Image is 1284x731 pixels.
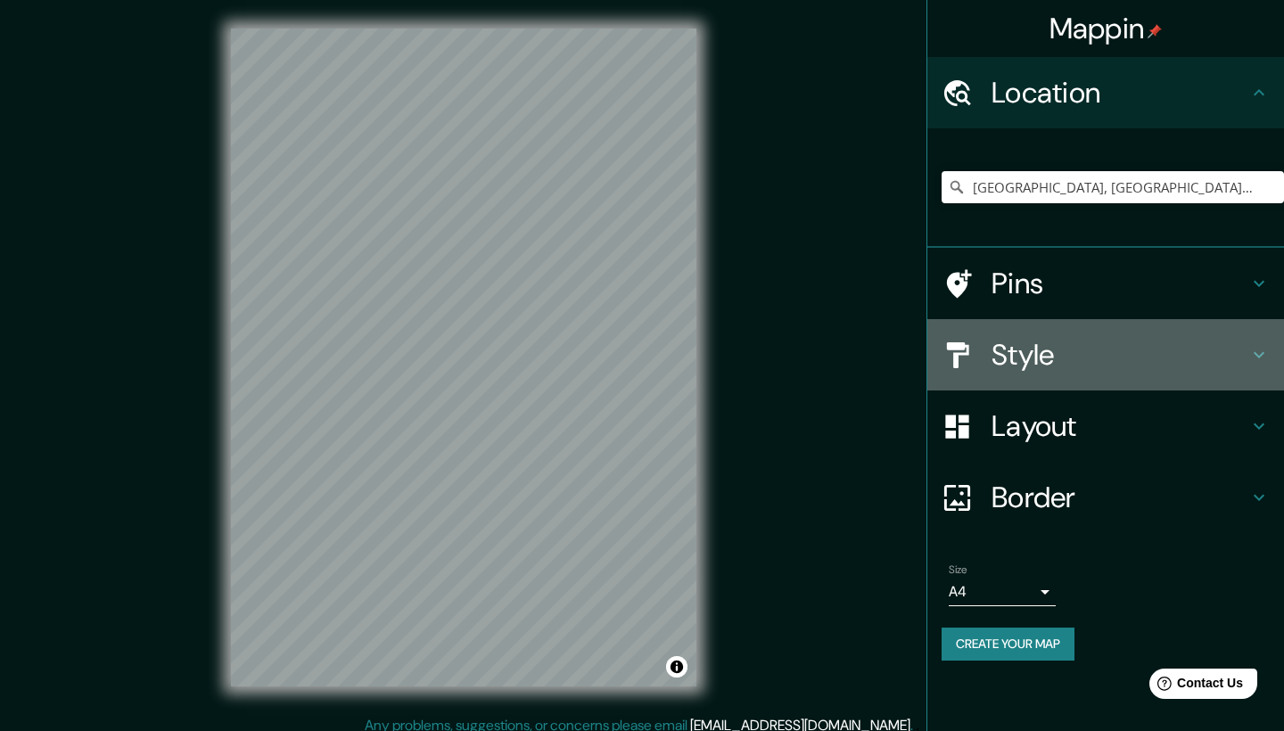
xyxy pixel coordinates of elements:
[1148,24,1162,38] img: pin-icon.png
[992,408,1248,444] h4: Layout
[927,57,1284,128] div: Location
[927,390,1284,462] div: Layout
[666,656,687,678] button: Toggle attribution
[992,480,1248,515] h4: Border
[927,248,1284,319] div: Pins
[949,578,1056,606] div: A4
[942,171,1284,203] input: Pick your city or area
[1125,661,1264,711] iframe: Help widget launcher
[927,462,1284,533] div: Border
[231,29,696,686] canvas: Map
[992,75,1248,111] h4: Location
[992,337,1248,373] h4: Style
[942,628,1074,661] button: Create your map
[1049,11,1163,46] h4: Mappin
[992,266,1248,301] h4: Pins
[927,319,1284,390] div: Style
[949,563,967,578] label: Size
